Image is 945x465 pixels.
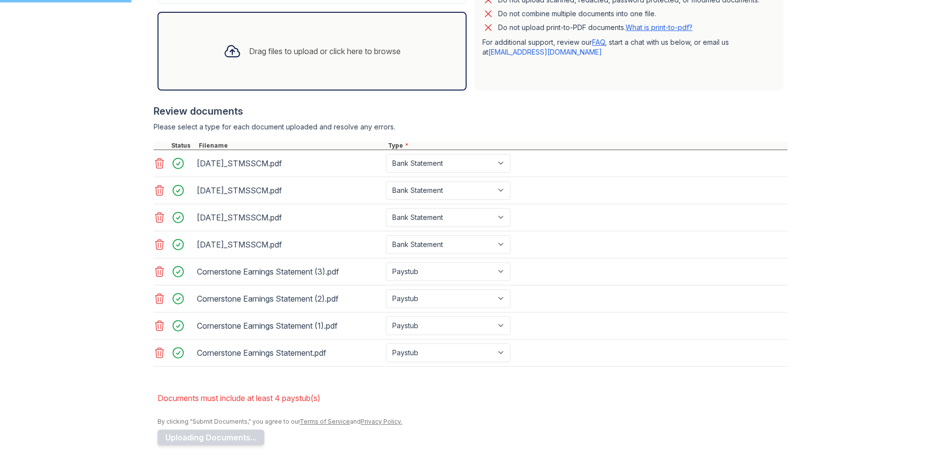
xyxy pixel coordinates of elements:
[626,23,693,31] a: What is print-to-pdf?
[197,345,382,361] div: Cornerstone Earnings Statement.pdf
[157,388,787,408] li: Documents must include at least 4 paystub(s)
[197,291,382,307] div: Cornerstone Earnings Statement (2).pdf
[197,237,382,252] div: [DATE]_STMSSCM.pdf
[169,142,197,150] div: Status
[361,418,402,425] a: Privacy Policy.
[300,418,350,425] a: Terms of Service
[386,142,787,150] div: Type
[197,264,382,279] div: Cornerstone Earnings Statement (3).pdf
[249,45,401,57] div: Drag files to upload or click here to browse
[197,318,382,334] div: Cornerstone Earnings Statement (1).pdf
[498,8,656,20] div: Do not combine multiple documents into one file.
[197,142,386,150] div: Filename
[482,37,776,57] p: For additional support, review our , start a chat with us below, or email us at
[197,155,382,171] div: [DATE]_STMSSCM.pdf
[592,38,605,46] a: FAQ
[157,430,264,445] button: Uploading Documents...
[157,418,787,426] div: By clicking "Submit Documents," you agree to our and
[154,104,787,118] div: Review documents
[498,23,693,32] p: Do not upload print-to-PDF documents.
[197,183,382,198] div: [DATE]_STMSSCM.pdf
[197,210,382,225] div: [DATE]_STMSSCM.pdf
[154,122,787,132] div: Please select a type for each document uploaded and resolve any errors.
[488,48,602,56] a: [EMAIL_ADDRESS][DOMAIN_NAME]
